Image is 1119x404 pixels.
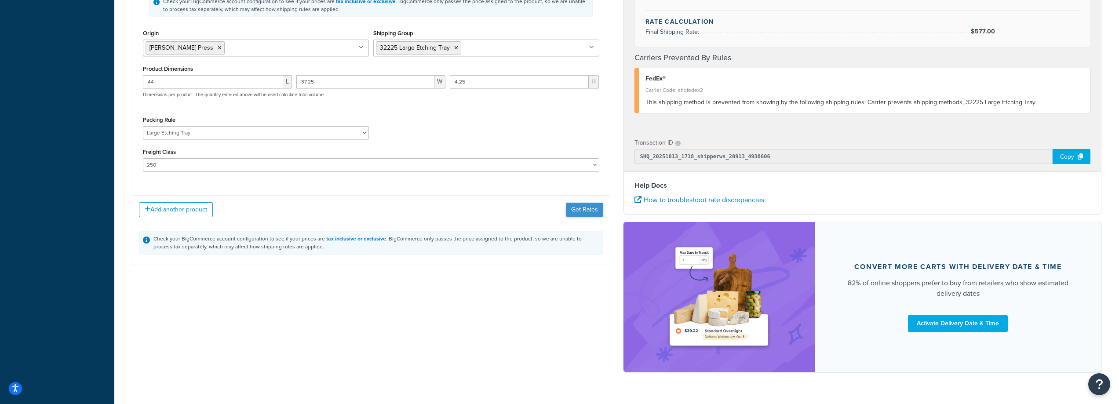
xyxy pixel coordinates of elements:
div: Check your BigCommerce account configuration to see if your prices are . BigCommerce only passes ... [153,235,599,251]
button: Open Resource Center [1088,373,1110,395]
label: Origin [143,30,159,36]
span: $577.00 [971,27,997,36]
span: W [434,75,445,88]
label: Freight Class [143,149,176,155]
span: 32225 Large Etching Tray [380,43,450,52]
div: 82% of online shoppers prefer to buy from retailers who show estimated delivery dates [836,278,1081,299]
div: FedEx® [645,73,1084,85]
a: Activate Delivery Date & Time [908,315,1008,332]
button: Add another product [139,202,213,217]
span: [PERSON_NAME] Press [149,43,213,52]
p: Dimensions per product. The quantity entered above will be used calculate total volume. [141,91,325,98]
span: Final Shipping Rate: [645,27,701,36]
a: tax inclusive or exclusive [326,235,386,243]
a: How to troubleshoot rate discrepancies [634,195,764,205]
p: Transaction ID [634,137,673,149]
div: Carrier Code: shqfedex2 [645,84,1084,96]
div: Convert more carts with delivery date & time [854,262,1061,271]
span: This shipping method is prevented from showing by the following shipping rules: Carrier prevents ... [645,98,1035,107]
span: H [589,75,599,88]
img: feature-image-ddt-36eae7f7280da8017bfb280eaccd9c446f90b1fe08728e4019434db127062ab4.png [664,235,774,359]
h4: Rate Calculation [645,17,1080,26]
button: Get Rates [566,203,603,217]
label: Product Dimensions [143,66,193,72]
h4: Help Docs [634,180,1091,191]
label: Packing Rule [143,116,175,123]
label: Shipping Group [373,30,413,36]
h4: Carriers Prevented By Rules [634,52,1091,64]
span: L [283,75,292,88]
div: Copy [1053,149,1090,164]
